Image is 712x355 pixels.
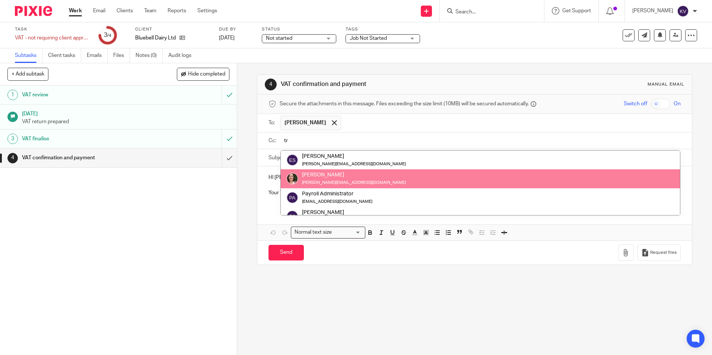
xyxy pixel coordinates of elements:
[346,26,420,32] label: Tags
[135,34,176,42] p: Bluebell Dairy Ltd
[22,108,230,118] h1: [DATE]
[93,7,105,15] a: Email
[22,152,150,163] h1: VAT confirmation and payment
[281,80,490,88] h1: VAT confirmation and payment
[15,34,89,42] div: VAT - not requiring client approval (Quarterly) - [DATE]
[168,7,186,15] a: Reports
[286,192,298,204] img: svg%3E
[674,100,681,108] span: On
[22,133,150,144] h1: VAT finalise
[22,118,230,125] p: VAT return prepared
[48,48,81,63] a: Client tasks
[265,79,277,90] div: 4
[650,250,677,256] span: Request files
[22,89,150,100] h1: VAT review
[15,48,42,63] a: Subtasks
[648,81,684,87] div: Manual email
[219,35,235,41] span: [DATE]
[280,100,529,108] span: Secure the attachments in this message. Files exceeding the size limit (10MB) will be secured aut...
[15,26,89,32] label: Task
[69,7,82,15] a: Work
[135,26,210,32] label: Client
[302,153,406,160] div: [PERSON_NAME]
[302,180,406,185] small: [PERSON_NAME][EMAIL_ADDRESS][DOMAIN_NAME]
[455,9,522,16] input: Search
[268,137,277,144] label: Cc:
[677,5,689,17] img: svg%3E
[302,199,372,204] small: [EMAIL_ADDRESS][DOMAIN_NAME]
[638,244,681,261] button: Request files
[562,8,591,13] span: Get Support
[268,189,680,196] p: Your VAT Return has now been submitted,
[262,26,336,32] label: Status
[302,162,406,166] small: [PERSON_NAME][EMAIL_ADDRESS][DOMAIN_NAME]
[291,227,365,238] div: Search for option
[197,7,217,15] a: Settings
[87,48,108,63] a: Emails
[177,68,229,80] button: Hide completed
[144,7,156,15] a: Team
[188,71,225,77] span: Hide completed
[624,100,647,108] span: Switch off
[268,245,304,261] input: Send
[285,119,326,127] span: [PERSON_NAME]
[7,68,48,80] button: + Add subtask
[302,209,406,216] div: [PERSON_NAME]
[266,36,292,41] span: Not started
[302,171,406,179] div: [PERSON_NAME]
[268,154,288,161] label: Subject:
[293,228,333,236] span: Normal text size
[268,119,277,127] label: To:
[219,26,252,32] label: Due by
[286,173,298,185] img: me.jpg
[15,6,52,16] img: Pixie
[350,36,387,41] span: Job Not Started
[286,210,298,222] img: svg%3E
[113,48,130,63] a: Files
[136,48,163,63] a: Notes (0)
[7,153,18,163] div: 4
[286,154,298,166] img: svg%3E
[117,7,133,15] a: Clients
[268,174,680,181] p: HI [PERSON_NAME],
[302,190,372,197] div: Payroll Administrator
[334,228,361,236] input: Search for option
[104,31,111,39] div: 3
[7,134,18,144] div: 3
[15,34,89,42] div: VAT - not requiring client approval (Quarterly) - August 2025
[7,90,18,100] div: 1
[168,48,197,63] a: Audit logs
[107,33,111,38] small: /4
[632,7,673,15] p: [PERSON_NAME]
